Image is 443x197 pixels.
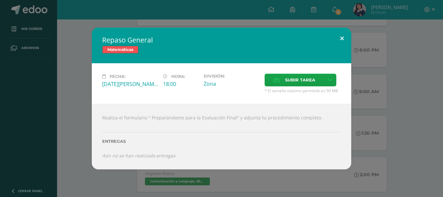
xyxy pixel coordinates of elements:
div: [DATE][PERSON_NAME] [102,80,158,88]
span: * El tamaño máximo permitido es 50 MB [265,88,341,93]
div: 18:00 [163,80,198,88]
span: Matemáticas [102,46,138,54]
div: Realiza el formulario " Preparándome para la Evaluación Final" y adjunta tu procedimiento completo. [92,104,351,169]
span: Fecha: [110,74,126,79]
button: Close (Esc) [333,28,351,50]
div: Zona [204,80,259,87]
h2: Repaso General [102,35,341,44]
span: Hora: [171,74,185,79]
label: Entregas [102,139,341,144]
label: División: [204,74,259,79]
i: Aún no se han realizado entregas [102,153,175,159]
span: Subir tarea [285,74,315,86]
